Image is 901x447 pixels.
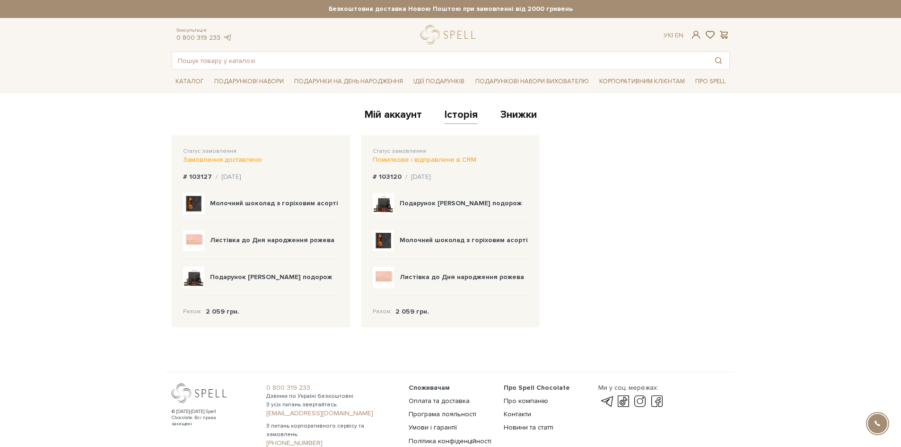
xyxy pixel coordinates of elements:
[409,384,450,392] span: Споживачам
[675,31,683,39] a: En
[223,34,232,42] a: telegram
[216,173,241,181] div: / [DATE]
[409,437,491,445] a: Політика конфіденційності
[504,397,548,405] a: Про компанію
[504,423,553,431] a: Новини та статті
[409,423,457,431] a: Умови і гарантії
[183,307,202,316] span: Разом:
[183,193,204,214] img: Молочний шоколад з горіховим асорті
[691,74,729,89] a: Про Spell
[420,25,480,44] a: logo
[183,156,339,164] div: Замовлення доставлено
[266,384,397,392] a: 0 800 319 233
[595,73,689,89] a: Корпоративним клієнтам
[206,307,239,316] b: 2 059 грн.
[266,401,397,409] span: З усіх питань звертайтесь:
[183,230,204,251] img: Листівка до Дня народження рожева
[445,108,478,124] a: Історія
[210,236,334,244] b: Листівка до Дня народження рожева
[172,409,236,427] div: © [DATE]-[DATE] Spell Chocolate. Всі права захищені
[649,396,665,407] a: facebook
[373,156,528,164] div: Помилкове і відправлене в CRM
[266,392,397,401] span: Дзвінки по Україні безкоштовні
[400,236,528,244] b: Молочний шоколад з горіховим асорті
[183,148,236,155] span: Статус замовлення
[410,74,468,89] a: Ідеї подарунків
[405,173,431,181] div: / [DATE]
[373,148,426,155] span: Статус замовлення
[400,273,524,281] b: Листівка до Дня народження рожева
[504,384,570,392] span: Про Spell Chocolate
[472,73,593,89] a: Подарункові набори вихователю
[400,199,522,207] b: Подарунок [PERSON_NAME] подорож
[210,199,338,207] b: Молочний шоколад з горіховим асорті
[500,108,537,124] a: Знижки
[598,396,614,407] a: telegram
[373,230,394,251] img: Молочний шоколад з горіховим асорті
[266,409,397,418] a: [EMAIL_ADDRESS][DOMAIN_NAME]
[210,74,288,89] a: Подарункові набори
[183,267,204,288] img: Подарунок Сирна подорож
[708,52,729,69] button: Пошук товару у каталозі
[615,396,631,407] a: tik-tok
[664,31,683,40] div: Ук
[176,34,220,42] a: 0 800 319 233
[373,173,402,181] b: # 103120
[373,267,394,288] img: Листівка до Дня народження рожева
[365,108,422,124] a: Мій аккаунт
[409,410,476,418] a: Програма лояльності
[632,396,648,407] a: instagram
[172,5,730,13] strong: Безкоштовна доставка Новою Поштою при замовленні від 2000 гривень
[266,422,397,439] span: З питань корпоративного сервісу та замовлень:
[183,173,212,181] b: # 103127
[210,273,332,281] b: Подарунок [PERSON_NAME] подорож
[672,31,673,39] span: |
[176,27,232,34] span: Консультація:
[395,307,429,316] b: 2 059 грн.
[409,397,470,405] a: Оплата та доставка
[172,52,708,69] input: Пошук товару у каталозі
[598,384,665,392] div: Ми у соц. мережах:
[504,410,531,418] a: Контакти
[172,74,208,89] a: Каталог
[373,193,394,214] img: Подарунок Сирна подорож
[373,307,392,316] span: Разом:
[290,74,407,89] a: Подарунки на День народження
